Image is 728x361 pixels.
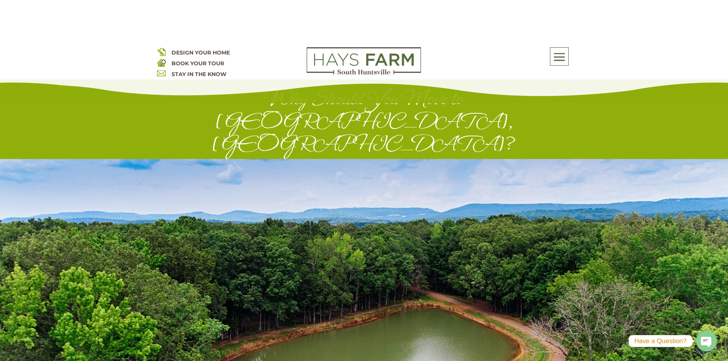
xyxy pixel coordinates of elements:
a: hays farm homes huntsville development [307,70,421,76]
a: DESIGN YOUR HOME [172,49,230,56]
a: BOOK YOUR TOUR [172,60,224,67]
img: Logo [307,47,421,75]
a: STAY IN THE KNOW [172,71,226,78]
h1: Why Should You Move to [GEOGRAPHIC_DATA], [GEOGRAPHIC_DATA]? [157,87,571,159]
img: design your home [157,47,166,56]
img: book your home tour [157,58,166,67]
